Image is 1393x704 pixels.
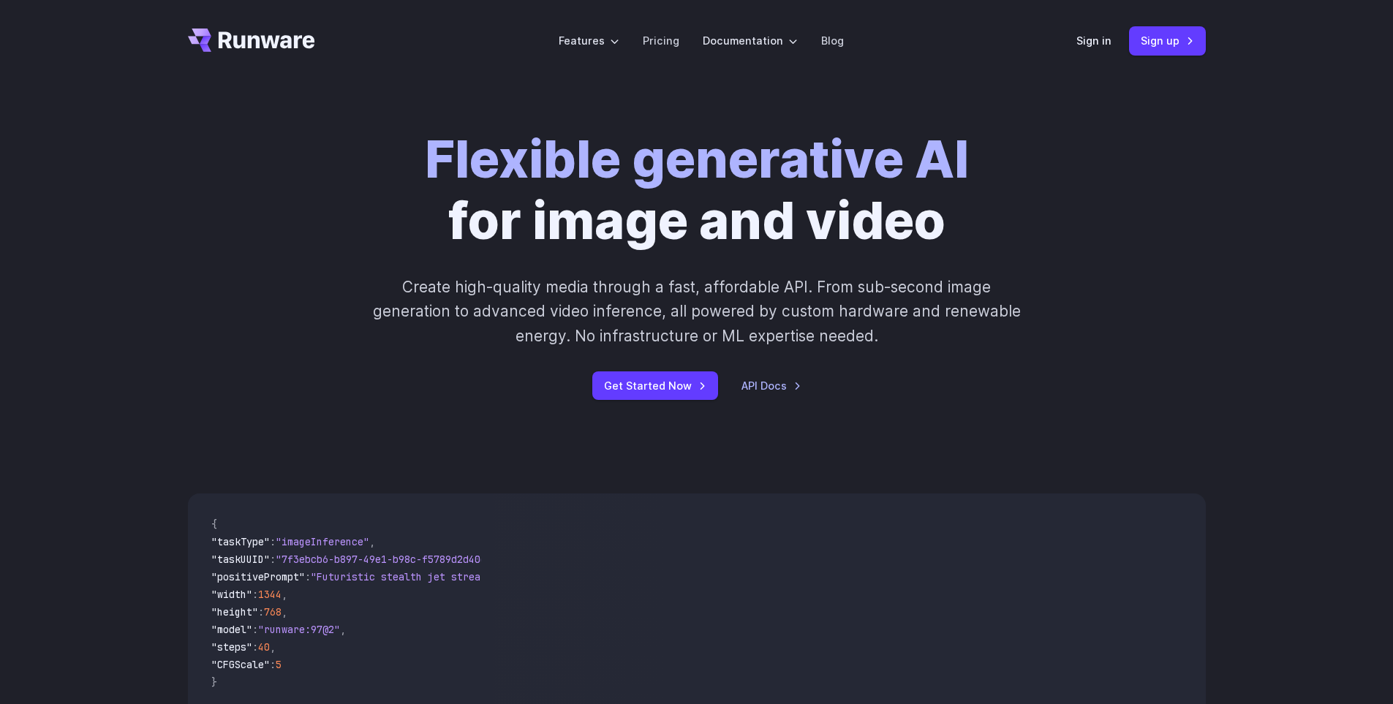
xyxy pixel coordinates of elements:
[252,640,258,654] span: :
[276,553,498,566] span: "7f3ebcb6-b897-49e1-b98c-f5789d2d40d7"
[703,32,798,49] label: Documentation
[258,605,264,618] span: :
[211,640,252,654] span: "steps"
[211,605,258,618] span: "height"
[270,535,276,548] span: :
[371,275,1022,348] p: Create high-quality media through a fast, affordable API. From sub-second image generation to adv...
[305,570,311,583] span: :
[1076,32,1111,49] a: Sign in
[276,658,282,671] span: 5
[643,32,679,49] a: Pricing
[592,371,718,400] a: Get Started Now
[270,658,276,671] span: :
[1129,26,1206,55] a: Sign up
[211,658,270,671] span: "CFGScale"
[252,588,258,601] span: :
[559,32,619,49] label: Features
[264,605,282,618] span: 768
[270,553,276,566] span: :
[340,623,346,636] span: ,
[258,640,270,654] span: 40
[425,128,969,190] strong: Flexible generative AI
[258,623,340,636] span: "runware:97@2"
[270,640,276,654] span: ,
[211,675,217,689] span: }
[211,623,252,636] span: "model"
[211,518,217,531] span: {
[425,129,969,251] h1: for image and video
[741,377,801,394] a: API Docs
[821,32,844,49] a: Blog
[188,29,315,52] a: Go to /
[282,588,287,601] span: ,
[252,623,258,636] span: :
[276,535,369,548] span: "imageInference"
[258,588,282,601] span: 1344
[211,588,252,601] span: "width"
[211,570,305,583] span: "positivePrompt"
[311,570,843,583] span: "Futuristic stealth jet streaking through a neon-lit cityscape with glowing purple exhaust"
[369,535,375,548] span: ,
[211,535,270,548] span: "taskType"
[282,605,287,618] span: ,
[211,553,270,566] span: "taskUUID"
